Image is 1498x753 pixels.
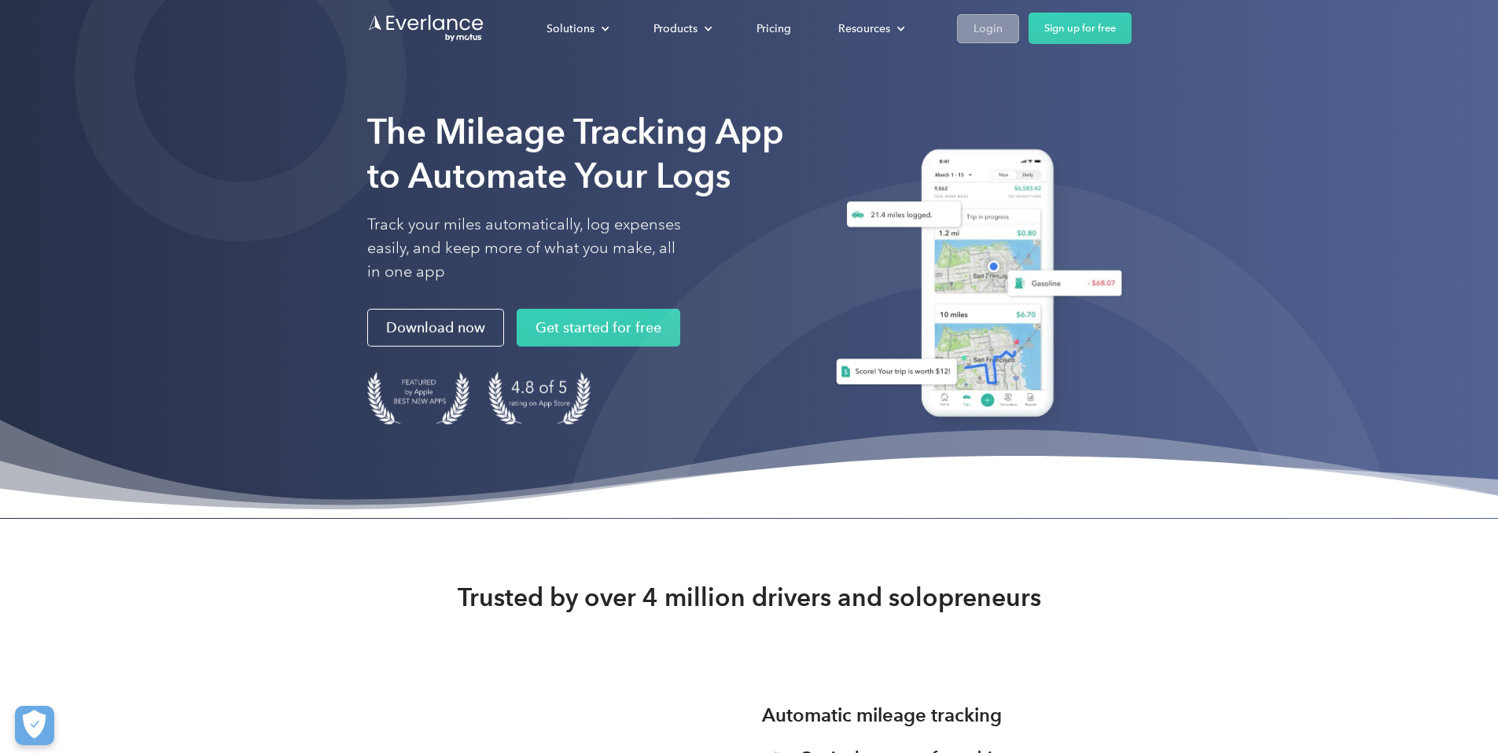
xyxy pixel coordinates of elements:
img: 4.9 out of 5 stars on the app store [488,372,591,424]
h3: Automatic mileage tracking [762,701,1002,729]
img: Everlance, mileage tracker app, expense tracking app [817,138,1132,435]
div: Products [638,15,725,42]
div: Pricing [756,19,791,39]
strong: Trusted by over 4 million drivers and solopreneurs [458,582,1041,613]
button: Cookies Settings [15,706,54,745]
div: Login [974,19,1003,39]
a: Download now [367,309,504,347]
div: Products [653,19,697,39]
div: Resources [838,19,890,39]
a: Sign up for free [1029,13,1132,44]
strong: The Mileage Tracking App to Automate Your Logs [367,111,784,197]
a: Go to homepage [367,13,485,43]
div: Resources [823,15,918,42]
div: Solutions [531,15,622,42]
a: Get started for free [517,309,680,347]
div: Solutions [547,19,594,39]
p: Track your miles automatically, log expenses easily, and keep more of what you make, all in one app [367,213,682,284]
a: Login [957,14,1019,43]
a: Pricing [741,15,807,42]
img: Badge for Featured by Apple Best New Apps [367,372,469,424]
